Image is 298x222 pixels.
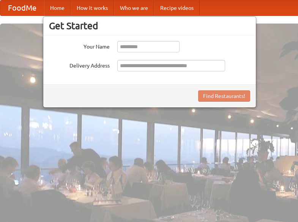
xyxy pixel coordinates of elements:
[198,90,250,102] button: Find Restaurants!
[71,0,114,16] a: How it works
[44,0,71,16] a: Home
[154,0,200,16] a: Recipe videos
[0,0,44,16] a: FoodMe
[49,60,110,69] label: Delivery Address
[114,0,154,16] a: Who we are
[49,41,110,50] label: Your Name
[49,20,250,31] h3: Get Started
